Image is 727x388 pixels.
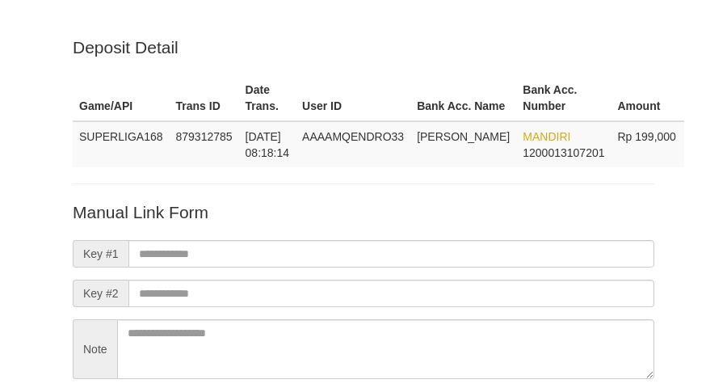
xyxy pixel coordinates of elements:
[170,75,239,121] th: Trans ID
[73,280,128,307] span: Key #2
[246,130,290,159] span: [DATE] 08:18:14
[73,240,128,268] span: Key #1
[239,75,296,121] th: Date Trans.
[302,130,404,143] span: AAAAMQENDRO33
[611,75,685,121] th: Amount
[73,36,654,59] p: Deposit Detail
[523,146,604,159] span: Copy 1200013107201 to clipboard
[73,200,654,224] p: Manual Link Form
[73,121,170,167] td: SUPERLIGA168
[170,121,239,167] td: 879312785
[516,75,611,121] th: Bank Acc. Number
[73,319,117,379] span: Note
[296,75,410,121] th: User ID
[618,130,676,143] span: Rp 199,000
[417,130,510,143] span: [PERSON_NAME]
[523,130,570,143] span: MANDIRI
[410,75,516,121] th: Bank Acc. Name
[73,75,170,121] th: Game/API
